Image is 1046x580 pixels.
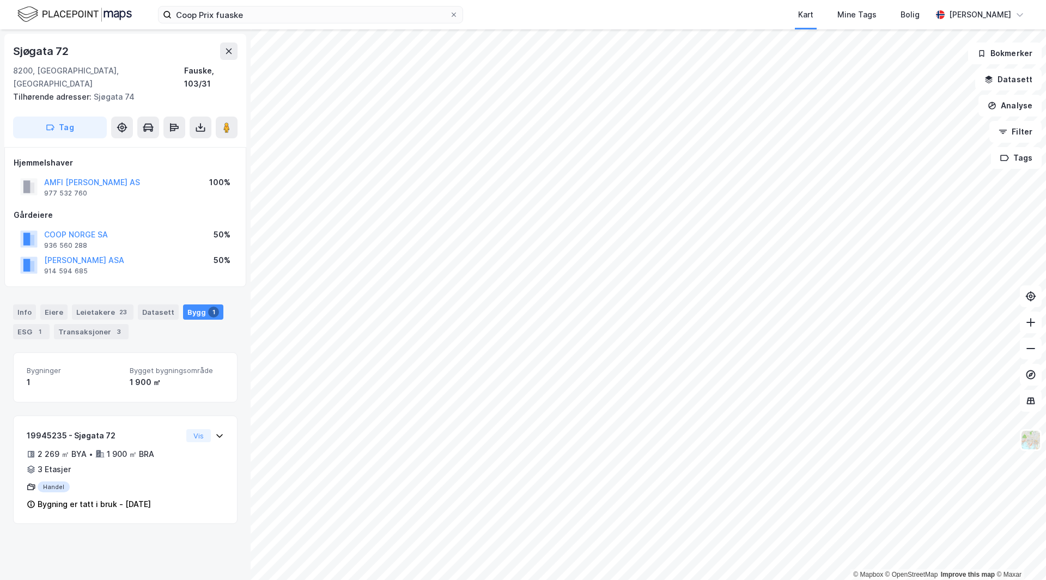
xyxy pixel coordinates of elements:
[975,69,1042,90] button: Datasett
[13,42,71,60] div: Sjøgata 72
[208,307,219,318] div: 1
[949,8,1011,21] div: [PERSON_NAME]
[992,528,1046,580] iframe: Chat Widget
[89,450,93,459] div: •
[38,463,71,476] div: 3 Etasjer
[837,8,877,21] div: Mine Tags
[34,326,45,337] div: 1
[13,324,50,339] div: ESG
[941,571,995,578] a: Improve this map
[991,147,1042,169] button: Tags
[13,117,107,138] button: Tag
[14,156,237,169] div: Hjemmelshaver
[901,8,920,21] div: Bolig
[968,42,1042,64] button: Bokmerker
[17,5,132,24] img: logo.f888ab2527a4732fd821a326f86c7f29.svg
[186,429,211,442] button: Vis
[27,366,121,375] span: Bygninger
[214,228,230,241] div: 50%
[44,267,88,276] div: 914 594 685
[72,304,133,320] div: Leietakere
[853,571,883,578] a: Mapbox
[44,241,87,250] div: 936 560 288
[885,571,938,578] a: OpenStreetMap
[117,307,129,318] div: 23
[172,7,449,23] input: Søk på adresse, matrikkel, gårdeiere, leietakere eller personer
[978,95,1042,117] button: Analyse
[40,304,68,320] div: Eiere
[113,326,124,337] div: 3
[38,498,151,511] div: Bygning er tatt i bruk - [DATE]
[130,366,224,375] span: Bygget bygningsområde
[1020,430,1041,450] img: Z
[989,121,1042,143] button: Filter
[27,376,121,389] div: 1
[38,448,87,461] div: 2 269 ㎡ BYA
[54,324,129,339] div: Transaksjoner
[14,209,237,222] div: Gårdeiere
[183,304,223,320] div: Bygg
[44,189,87,198] div: 977 532 760
[184,64,238,90] div: Fauske, 103/31
[13,304,36,320] div: Info
[13,64,184,90] div: 8200, [GEOGRAPHIC_DATA], [GEOGRAPHIC_DATA]
[214,254,230,267] div: 50%
[209,176,230,189] div: 100%
[130,376,224,389] div: 1 900 ㎡
[13,92,94,101] span: Tilhørende adresser:
[107,448,154,461] div: 1 900 ㎡ BRA
[798,8,813,21] div: Kart
[27,429,182,442] div: 19945235 - Sjøgata 72
[138,304,179,320] div: Datasett
[13,90,229,103] div: Sjøgata 74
